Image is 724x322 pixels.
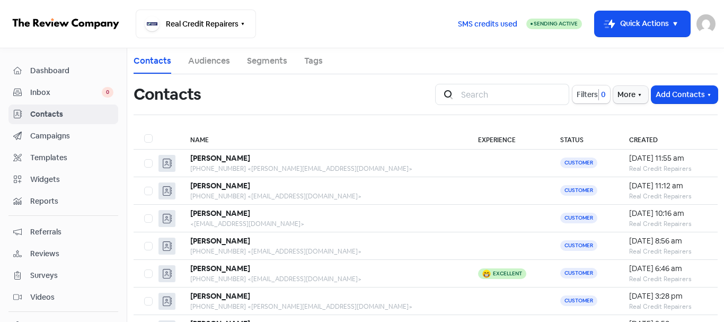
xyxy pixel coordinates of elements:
[8,105,118,124] a: Contacts
[136,10,256,38] button: Real Credit Repairers
[651,86,718,103] button: Add Contacts
[190,181,250,190] b: [PERSON_NAME]
[188,55,230,67] a: Audiences
[493,271,522,276] div: Excellent
[30,270,113,281] span: Surveys
[30,174,113,185] span: Widgets
[629,291,707,302] div: [DATE] 3:28 pm
[134,55,171,67] a: Contacts
[8,266,118,285] a: Surveys
[8,61,118,81] a: Dashboard
[30,130,113,142] span: Campaigns
[629,164,707,173] div: Real Credit Repairers
[30,65,113,76] span: Dashboard
[102,87,113,98] span: 0
[467,128,550,150] th: Experience
[304,55,323,67] a: Tags
[190,192,457,201] div: [PHONE_NUMBER] <[EMAIL_ADDRESS][DOMAIN_NAME]>
[180,128,467,150] th: Name
[599,89,606,100] span: 0
[629,302,707,311] div: Real Credit Repairers
[8,244,118,264] a: Reviews
[629,263,707,274] div: [DATE] 6:46 am
[190,164,457,173] div: [PHONE_NUMBER] <[PERSON_NAME][EMAIL_ADDRESS][DOMAIN_NAME]>
[190,208,250,218] b: [PERSON_NAME]
[134,77,201,111] h1: Contacts
[190,153,250,163] b: [PERSON_NAME]
[560,240,597,251] span: Customer
[190,274,457,284] div: [PHONE_NUMBER] <[EMAIL_ADDRESS][DOMAIN_NAME]>
[190,236,250,246] b: [PERSON_NAME]
[30,248,113,259] span: Reviews
[629,180,707,192] div: [DATE] 11:12 am
[629,219,707,229] div: Real Credit Repairers
[190,264,250,273] b: [PERSON_NAME]
[8,192,118,211] a: Reports
[629,274,707,284] div: Real Credit Repairers
[572,85,610,103] button: Filters0
[560,268,597,279] span: Customer
[8,126,118,146] a: Campaigns
[629,236,707,247] div: [DATE] 8:56 am
[449,18,526,29] a: SMS credits used
[560,295,597,306] span: Customer
[534,20,578,27] span: Sending Active
[629,192,707,201] div: Real Credit Repairers
[458,19,517,30] span: SMS credits used
[190,291,250,301] b: [PERSON_NAME]
[190,302,457,311] div: [PHONE_NUMBER] <[PERSON_NAME][EMAIL_ADDRESS][DOMAIN_NAME]>
[550,128,619,150] th: Status
[619,128,718,150] th: Created
[8,83,118,102] a: Inbox 0
[190,247,457,256] div: [PHONE_NUMBER] <[EMAIL_ADDRESS][DOMAIN_NAME]>
[8,170,118,189] a: Widgets
[629,208,707,219] div: [DATE] 10:16 am
[30,87,102,98] span: Inbox
[30,109,113,120] span: Contacts
[247,55,287,67] a: Segments
[613,86,648,103] button: More
[30,152,113,163] span: Templates
[8,148,118,168] a: Templates
[30,196,113,207] span: Reports
[455,84,569,105] input: Search
[8,222,118,242] a: Referrals
[560,213,597,223] span: Customer
[629,247,707,256] div: Real Credit Repairers
[560,185,597,196] span: Customer
[30,227,113,238] span: Referrals
[696,14,716,33] img: User
[577,89,598,100] span: Filters
[595,11,690,37] button: Quick Actions
[190,219,457,229] div: <[EMAIL_ADDRESS][DOMAIN_NAME]>
[8,288,118,307] a: Videos
[560,158,597,168] span: Customer
[629,153,707,164] div: [DATE] 11:55 am
[30,292,113,303] span: Videos
[526,18,582,30] a: Sending Active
